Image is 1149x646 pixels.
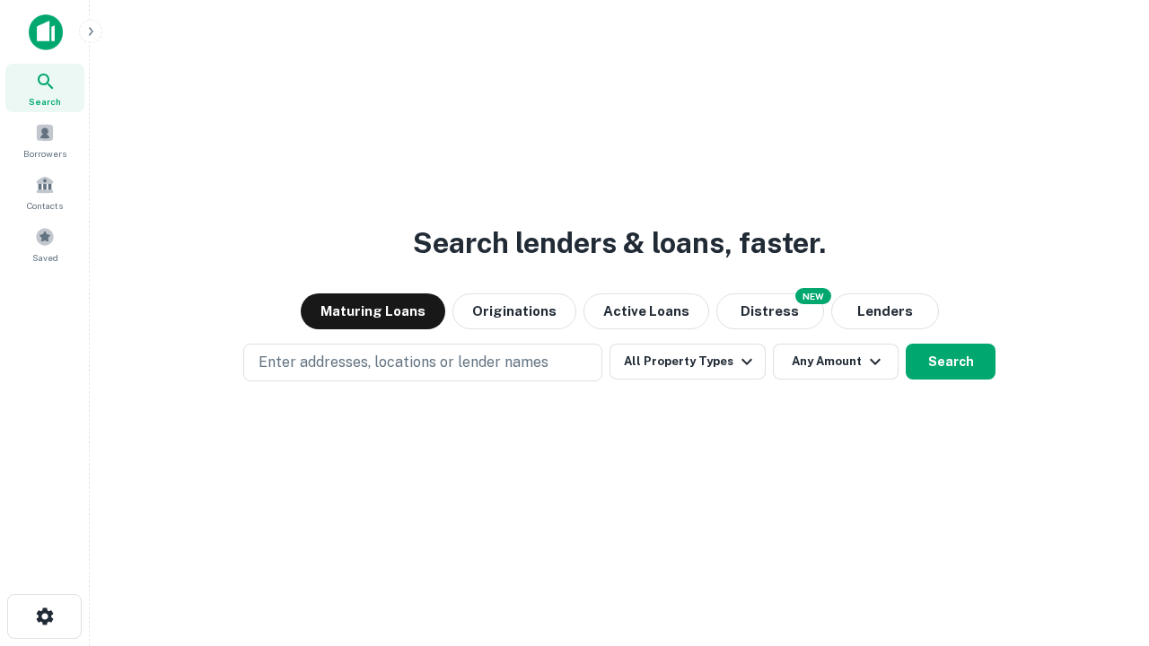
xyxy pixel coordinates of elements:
[773,344,899,380] button: Any Amount
[452,293,576,329] button: Originations
[5,116,84,164] a: Borrowers
[32,250,58,265] span: Saved
[1059,502,1149,589] iframe: Chat Widget
[413,222,826,265] h3: Search lenders & loans, faster.
[5,168,84,216] a: Contacts
[29,94,61,109] span: Search
[906,344,996,380] button: Search
[831,293,939,329] button: Lenders
[259,352,548,373] p: Enter addresses, locations or lender names
[29,14,63,50] img: capitalize-icon.png
[27,198,63,213] span: Contacts
[301,293,445,329] button: Maturing Loans
[610,344,766,380] button: All Property Types
[583,293,709,329] button: Active Loans
[716,293,824,329] button: Search distressed loans with lien and other non-mortgage details.
[5,64,84,112] a: Search
[23,146,66,161] span: Borrowers
[795,288,831,304] div: NEW
[243,344,602,381] button: Enter addresses, locations or lender names
[5,220,84,268] a: Saved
